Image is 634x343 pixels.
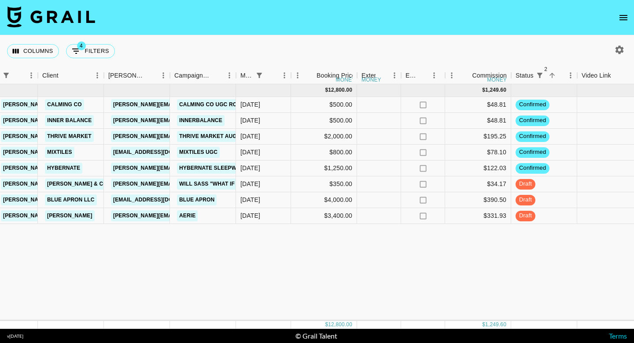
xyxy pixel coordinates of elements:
[38,67,104,84] div: Client
[485,321,506,328] div: 1,249.60
[45,163,82,174] a: Hybernate
[7,6,95,27] img: Grail Talent
[388,69,401,82] button: Menu
[210,69,223,82] button: Sort
[42,67,59,84] div: Client
[485,86,506,94] div: 1,249.60
[240,164,260,172] div: Aug '25
[177,179,275,190] a: Will Sass "What if it takes me"
[45,179,122,190] a: [PERSON_NAME] & Co LLC
[104,67,170,84] div: Booker
[177,147,220,158] a: Mixtiles UGC
[376,69,388,82] button: Sort
[111,179,300,190] a: [PERSON_NAME][EMAIL_ADDRESS][PERSON_NAME][DOMAIN_NAME]
[111,131,300,142] a: [PERSON_NAME][EMAIL_ADDRESS][PERSON_NAME][DOMAIN_NAME]
[240,211,260,220] div: Aug '25
[253,69,265,82] div: 1 active filter
[240,195,260,204] div: Aug '25
[177,194,217,205] a: Blue Apron
[177,210,198,221] a: Aerie
[328,86,352,94] div: 12,800.00
[1,99,144,110] a: [PERSON_NAME][EMAIL_ADDRESS][DOMAIN_NAME]
[516,101,549,109] span: confirmed
[460,69,472,82] button: Sort
[111,210,300,221] a: [PERSON_NAME][EMAIL_ADDRESS][PERSON_NAME][DOMAIN_NAME]
[236,67,291,84] div: Month Due
[482,86,485,94] div: $
[445,97,511,113] div: $48.81
[516,196,535,204] span: draft
[1,179,144,190] a: [PERSON_NAME][EMAIL_ADDRESS][DOMAIN_NAME]
[45,147,74,158] a: Mixtiles
[615,9,632,26] button: open drawer
[170,67,236,84] div: Campaign (Type)
[111,163,300,174] a: [PERSON_NAME][EMAIL_ADDRESS][PERSON_NAME][DOMAIN_NAME]
[45,210,95,221] a: [PERSON_NAME]
[516,116,549,125] span: confirmed
[45,194,97,205] a: Blue Apron LLC
[291,208,357,224] div: $3,400.00
[325,86,328,94] div: $
[59,69,71,82] button: Sort
[534,69,546,82] button: Show filters
[291,69,304,82] button: Menu
[1,147,144,158] a: [PERSON_NAME][EMAIL_ADDRESS][DOMAIN_NAME]
[111,147,210,158] a: [EMAIL_ADDRESS][DOMAIN_NAME]
[445,145,511,160] div: $78.10
[240,132,260,141] div: Aug '25
[66,44,115,58] button: Show filters
[445,192,511,208] div: $390.50
[291,129,357,145] div: $2,000.00
[253,69,265,82] button: Show filters
[291,145,357,160] div: $800.00
[1,131,144,142] a: [PERSON_NAME][EMAIL_ADDRESS][DOMAIN_NAME]
[91,69,104,82] button: Menu
[401,67,445,84] div: Expenses: Remove Commission?
[7,333,23,339] div: v [DATE]
[291,113,357,129] div: $500.00
[328,321,352,328] div: 12,800.00
[304,69,317,82] button: Sort
[223,69,236,82] button: Menu
[240,116,260,125] div: Aug '25
[445,160,511,176] div: $122.03
[534,69,546,82] div: 2 active filters
[516,132,549,141] span: confirmed
[445,208,511,224] div: $331.93
[12,69,25,82] button: Sort
[516,164,549,172] span: confirmed
[325,321,328,328] div: $
[291,160,357,176] div: $1,250.00
[516,212,535,220] span: draft
[1,115,144,126] a: [PERSON_NAME][EMAIL_ADDRESS][DOMAIN_NAME]
[291,192,357,208] div: $4,000.00
[516,180,535,188] span: draft
[108,67,144,84] div: [PERSON_NAME]
[177,99,255,110] a: Calming Co UGC round 2
[77,41,86,50] span: 4
[265,69,278,82] button: Sort
[336,77,356,82] div: money
[291,176,357,192] div: $350.00
[445,69,458,82] button: Menu
[546,69,558,82] button: Sort
[111,115,254,126] a: [PERSON_NAME][EMAIL_ADDRESS][DOMAIN_NAME]
[111,99,254,110] a: [PERSON_NAME][EMAIL_ADDRESS][DOMAIN_NAME]
[174,67,210,84] div: Campaign (Type)
[445,129,511,145] div: $195.25
[472,67,507,84] div: Commission
[45,131,94,142] a: Thrive Market
[582,67,611,84] div: Video Link
[511,67,577,84] div: Status
[177,115,225,126] a: Innerbalance
[240,179,260,188] div: Aug '25
[1,163,144,174] a: [PERSON_NAME][EMAIL_ADDRESS][DOMAIN_NAME]
[7,44,59,58] button: Select columns
[418,69,430,82] button: Sort
[542,65,550,74] span: 2
[291,97,357,113] div: $500.00
[240,148,260,157] div: Aug '25
[177,163,250,174] a: Hybernate Sleepwear
[1,210,144,221] a: [PERSON_NAME][EMAIL_ADDRESS][DOMAIN_NAME]
[516,148,549,157] span: confirmed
